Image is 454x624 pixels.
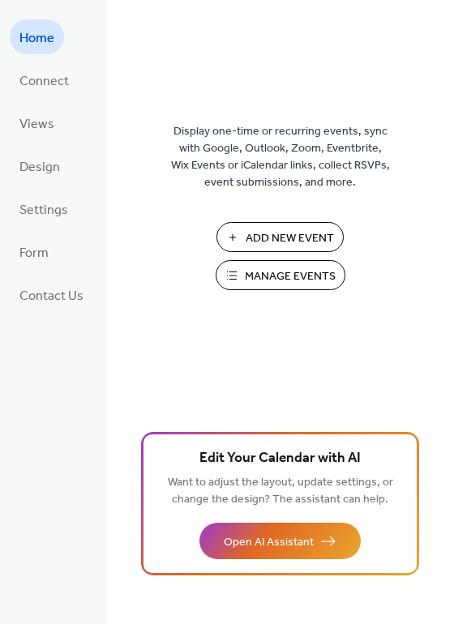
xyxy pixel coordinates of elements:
span: Design [19,155,60,180]
a: Settings [10,191,78,226]
span: Settings [19,198,68,223]
a: Views [10,105,64,140]
span: Edit Your Calendar with AI [199,447,361,470]
span: Views [19,112,54,137]
span: Form [19,241,49,266]
span: Open AI Assistant [224,534,314,551]
a: Form [10,234,58,269]
span: Manage Events [245,268,336,285]
button: Add New Event [216,222,344,252]
button: Manage Events [216,260,345,290]
button: Open AI Assistant [199,523,361,559]
span: Display one-time or recurring events, sync with Google, Outlook, Zoom, Eventbrite, Wix Events or ... [171,123,390,191]
span: Home [19,26,54,51]
span: Add New Event [246,230,334,247]
span: Connect [19,69,69,94]
span: Contact Us [19,284,84,309]
a: Design [10,148,70,183]
a: Connect [10,62,79,97]
a: Home [10,19,64,54]
span: Want to adjust the layout, update settings, or change the design? The assistant can help. [168,472,393,511]
a: Contact Us [10,277,93,312]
